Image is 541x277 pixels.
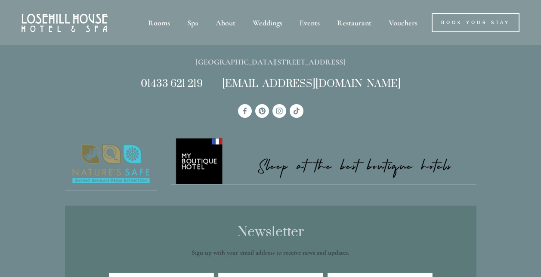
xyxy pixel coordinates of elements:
[272,104,286,118] a: Instagram
[238,104,252,118] a: Losehill House Hotel & Spa
[255,104,269,118] a: Pinterest
[65,137,157,191] img: Nature's Safe - Logo
[22,14,108,32] img: Losehill House
[179,13,206,32] div: Spa
[381,13,425,32] a: Vouchers
[112,225,430,240] h2: Newsletter
[292,13,328,32] div: Events
[222,77,401,90] a: [EMAIL_ADDRESS][DOMAIN_NAME]
[329,13,379,32] div: Restaurant
[208,13,243,32] div: About
[290,104,303,118] a: TikTok
[141,77,203,90] a: 01433 621 219
[112,247,430,258] p: Sign up with your email address to receive news and updates.
[65,55,476,69] p: [GEOGRAPHIC_DATA][STREET_ADDRESS]
[245,13,290,32] div: Weddings
[171,137,476,185] img: My Boutique Hotel - Logo
[432,13,519,32] a: Book Your Stay
[140,13,178,32] div: Rooms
